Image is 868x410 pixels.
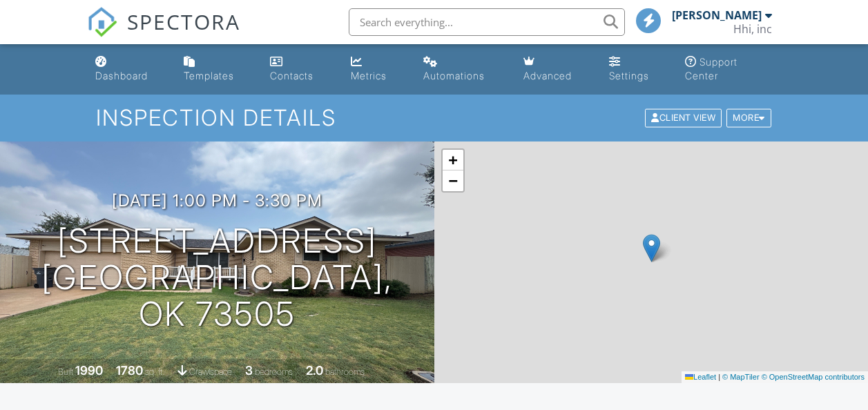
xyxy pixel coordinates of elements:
[189,367,232,377] span: crawlspace
[679,50,778,89] a: Support Center
[443,150,463,170] a: Zoom in
[733,22,772,36] div: Hhi, inc
[112,191,322,210] h3: [DATE] 1:00 pm - 3:30 pm
[685,373,716,381] a: Leaflet
[245,363,253,378] div: 3
[325,367,365,377] span: bathrooms
[685,56,737,81] div: Support Center
[306,363,323,378] div: 2.0
[762,373,865,381] a: © OpenStreetMap contributors
[423,70,485,81] div: Automations
[178,50,253,89] a: Templates
[58,367,73,377] span: Built
[184,70,234,81] div: Templates
[96,106,773,130] h1: Inspection Details
[95,70,148,81] div: Dashboard
[145,367,164,377] span: sq. ft.
[90,50,167,89] a: Dashboard
[255,367,293,377] span: bedrooms
[264,50,334,89] a: Contacts
[443,170,463,191] a: Zoom out
[609,70,649,81] div: Settings
[22,223,412,332] h1: [STREET_ADDRESS] [GEOGRAPHIC_DATA], OK 73505
[448,151,457,168] span: +
[722,373,760,381] a: © MapTiler
[127,7,240,36] span: SPECTORA
[645,109,722,128] div: Client View
[644,112,725,122] a: Client View
[87,7,117,37] img: The Best Home Inspection Software - Spectora
[448,172,457,189] span: −
[75,363,103,378] div: 1990
[345,50,406,89] a: Metrics
[116,363,143,378] div: 1780
[718,373,720,381] span: |
[270,70,314,81] div: Contacts
[726,109,771,128] div: More
[518,50,592,89] a: Advanced
[349,8,625,36] input: Search everything...
[523,70,572,81] div: Advanced
[418,50,507,89] a: Automations (Basic)
[643,234,660,262] img: Marker
[351,70,387,81] div: Metrics
[604,50,668,89] a: Settings
[672,8,762,22] div: [PERSON_NAME]
[87,19,240,48] a: SPECTORA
